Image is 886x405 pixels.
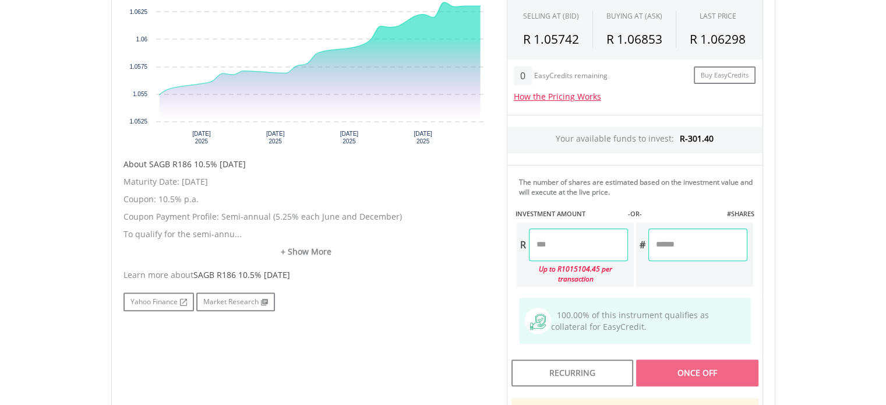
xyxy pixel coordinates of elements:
[523,11,579,21] div: SELLING AT (BID)
[123,246,489,258] a: + Show More
[507,127,763,153] div: Your available funds to invest:
[517,228,529,261] div: R
[516,209,585,219] label: INVESTMENT AMOUNT
[123,269,489,281] div: Learn more about
[519,177,758,197] div: The number of shares are estimated based on the investment value and will execute at the live price.
[193,269,290,280] span: SAGB R186 10.5% [DATE]
[192,131,211,145] text: [DATE] 2025
[530,314,546,330] img: collateral-qualifying-green.svg
[129,118,147,125] text: 1.0525
[123,228,489,240] p: To qualify for the semi-annu...
[414,131,432,145] text: [DATE] 2025
[514,66,532,85] div: 0
[700,11,736,21] div: LAST PRICE
[694,66,756,84] a: Buy EasyCredits
[123,193,489,205] p: Coupon: 10.5% p.a.
[523,31,579,47] span: R 1.05742
[132,91,147,97] text: 1.055
[517,261,628,287] div: Up to R1015104.45 per transaction
[123,293,194,311] a: Yahoo Finance
[514,91,601,102] a: How the Pricing Works
[534,72,608,82] div: EasyCredits remaining
[123,211,489,223] p: Coupon Payment Profile: Semi-annual (5.25% each June and December)
[606,11,662,21] span: BUYING AT (ASK)
[636,360,758,386] div: Once Off
[136,36,147,43] text: 1.06
[340,131,358,145] text: [DATE] 2025
[129,64,147,70] text: 1.0575
[551,309,709,332] span: 100.00% of this instrument qualifies as collateral for EasyCredit.
[123,176,489,188] p: Maturity Date: [DATE]
[129,9,147,15] text: 1.0625
[690,31,746,47] span: R 1.06298
[606,31,662,47] span: R 1.06853
[680,133,714,144] span: R-301.40
[511,360,633,386] div: Recurring
[636,228,648,261] div: #
[196,293,275,311] a: Market Research
[726,209,754,219] label: #SHARES
[123,159,489,170] h5: About SAGB R186 10.5% [DATE]
[627,209,641,219] label: -OR-
[266,131,284,145] text: [DATE] 2025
